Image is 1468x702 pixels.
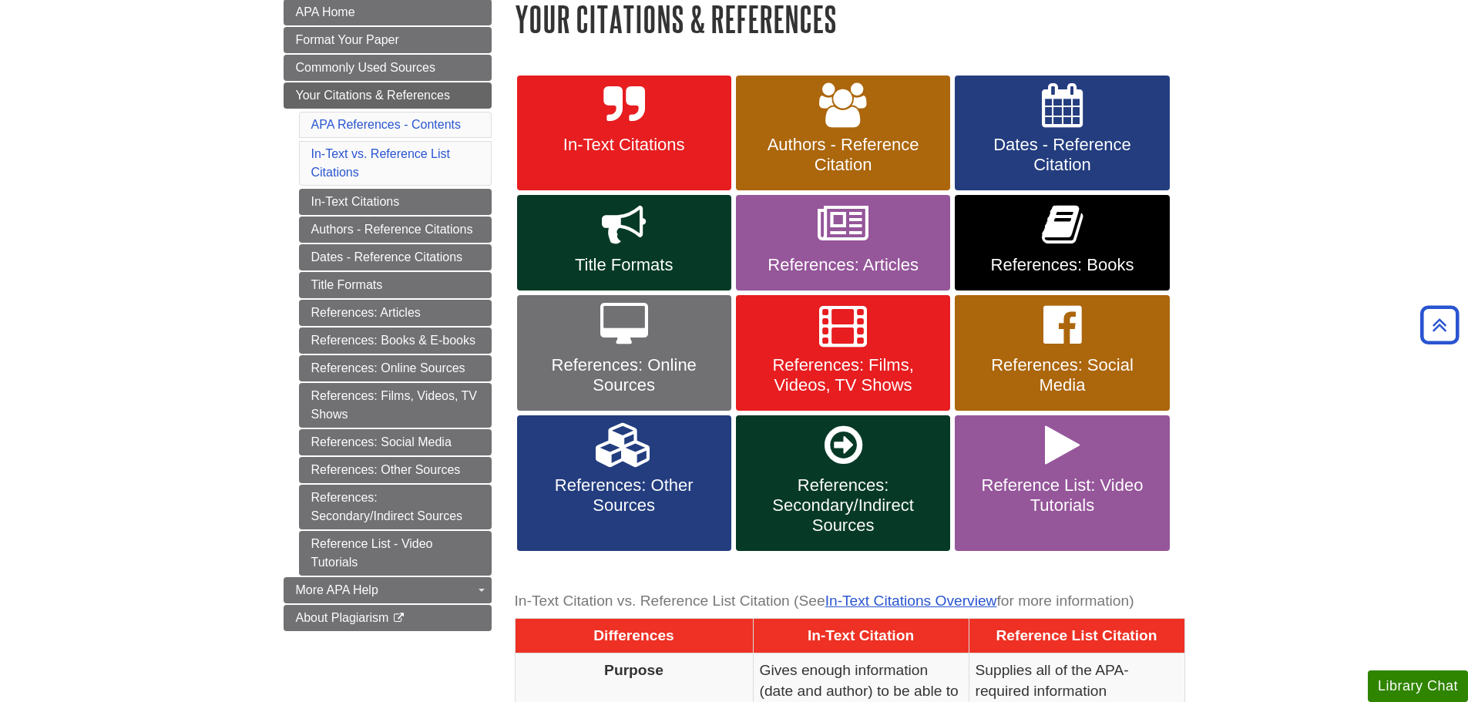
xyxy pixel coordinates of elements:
a: References: Films, Videos, TV Shows [299,383,492,428]
a: More APA Help [284,577,492,603]
span: References: Online Sources [529,355,720,395]
span: Title Formats [529,255,720,275]
span: References: Secondary/Indirect Sources [747,475,939,536]
p: Purpose [522,660,747,680]
span: Differences [593,627,674,643]
a: References: Secondary/Indirect Sources [299,485,492,529]
span: References: Books [966,255,1157,275]
a: References: Social Media [299,429,492,455]
span: Your Citations & References [296,89,450,102]
span: In-Text Citations [529,135,720,155]
a: Reference List - Video Tutorials [299,531,492,576]
span: About Plagiarism [296,611,389,624]
a: Authors - Reference Citation [736,76,950,191]
button: Library Chat [1368,670,1468,702]
span: APA Home [296,5,355,18]
a: Format Your Paper [284,27,492,53]
a: References: Books & E-books [299,327,492,354]
span: Dates - Reference Citation [966,135,1157,175]
a: References: Online Sources [517,295,731,411]
a: References: Films, Videos, TV Shows [736,295,950,411]
i: This link opens in a new window [392,613,405,623]
span: Format Your Paper [296,33,399,46]
span: More APA Help [296,583,378,596]
a: Back to Top [1415,314,1464,335]
a: APA References - Contents [311,118,461,131]
a: Title Formats [299,272,492,298]
a: References: Other Sources [299,457,492,483]
span: Reference List Citation [996,627,1157,643]
a: References: Secondary/Indirect Sources [736,415,950,551]
a: Commonly Used Sources [284,55,492,81]
a: In-Text Citations [299,189,492,215]
a: Title Formats [517,195,731,291]
a: Your Citations & References [284,82,492,109]
a: References: Other Sources [517,415,731,551]
a: In-Text Citations [517,76,731,191]
a: References: Articles [299,300,492,326]
a: In-Text Citations Overview [825,593,997,609]
span: References: Social Media [966,355,1157,395]
span: References: Articles [747,255,939,275]
span: References: Other Sources [529,475,720,516]
span: References: Films, Videos, TV Shows [747,355,939,395]
a: References: Articles [736,195,950,291]
a: References: Online Sources [299,355,492,381]
a: About Plagiarism [284,605,492,631]
span: Commonly Used Sources [296,61,435,74]
a: References: Books [955,195,1169,291]
span: In-Text Citation [808,627,914,643]
span: Reference List: Video Tutorials [966,475,1157,516]
a: Dates - Reference Citation [955,76,1169,191]
caption: In-Text Citation vs. Reference List Citation (See for more information) [515,584,1185,619]
a: References: Social Media [955,295,1169,411]
span: Authors - Reference Citation [747,135,939,175]
a: Dates - Reference Citations [299,244,492,270]
a: Reference List: Video Tutorials [955,415,1169,551]
a: Authors - Reference Citations [299,217,492,243]
a: In-Text vs. Reference List Citations [311,147,451,179]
